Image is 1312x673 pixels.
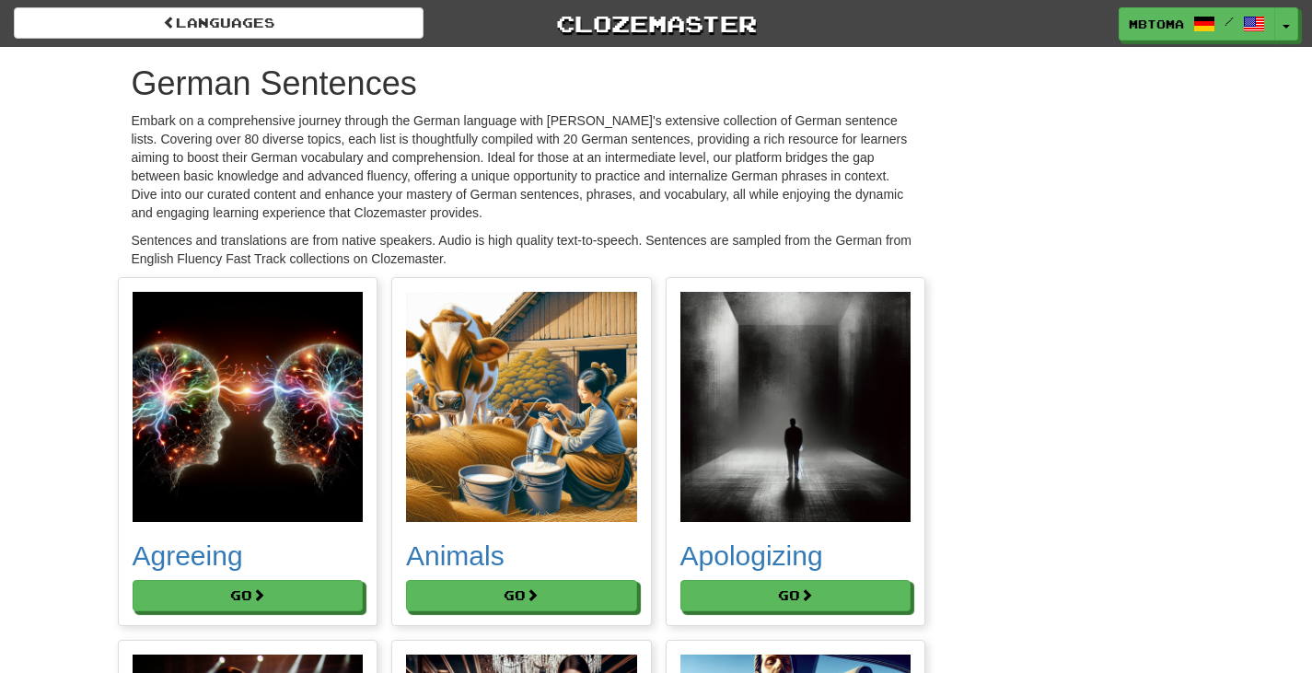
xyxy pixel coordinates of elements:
[680,292,911,612] a: Apologizing Go
[406,292,637,612] a: Animals Go
[133,292,364,612] a: Agreeing Go
[1129,16,1184,32] span: mbtoma
[132,111,912,222] p: Embark on a comprehensive journey through the German language with [PERSON_NAME]'s extensive coll...
[406,580,637,611] button: Go
[406,292,637,523] img: 039b9d8e-9c72-4dec-9b0e-b3e6d5bf9c9e.small.png
[680,580,911,611] button: Go
[680,540,911,571] h2: Apologizing
[133,540,364,571] h2: Agreeing
[132,231,912,268] p: Sentences and translations are from native speakers. Audio is high quality text-to-speech. Senten...
[14,7,424,39] a: Languages
[451,7,861,40] a: Clozemaster
[1119,7,1275,41] a: mbtoma /
[1225,15,1234,28] span: /
[680,292,911,523] img: 290f824c-1a05-4c49-8d18-d708bdc95b3d.small.png
[406,540,637,571] h2: Animals
[133,580,364,611] button: Go
[132,65,912,102] h1: German Sentences
[133,292,364,523] img: 9d6dd33a-52fb-42ae-a2df-014076b28ec0.small.png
